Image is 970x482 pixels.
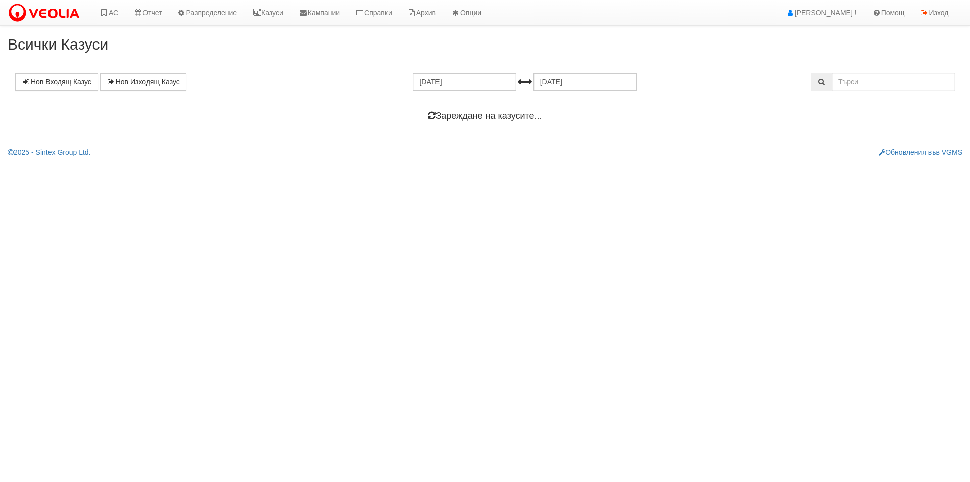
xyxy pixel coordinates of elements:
[879,148,962,156] a: Обновления във VGMS
[8,148,91,156] a: 2025 - Sintex Group Ltd.
[8,3,84,24] img: VeoliaLogo.png
[100,73,186,91] a: Нов Изходящ Казус
[15,73,98,91] a: Нов Входящ Казус
[832,73,955,91] input: Търсене по Идентификатор, Бл/Вх/Ап, Тип, Описание, Моб. Номер, Имейл, Файл, Коментар,
[8,36,962,53] h2: Всички Казуси
[15,111,955,121] h4: Зареждане на казусите...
